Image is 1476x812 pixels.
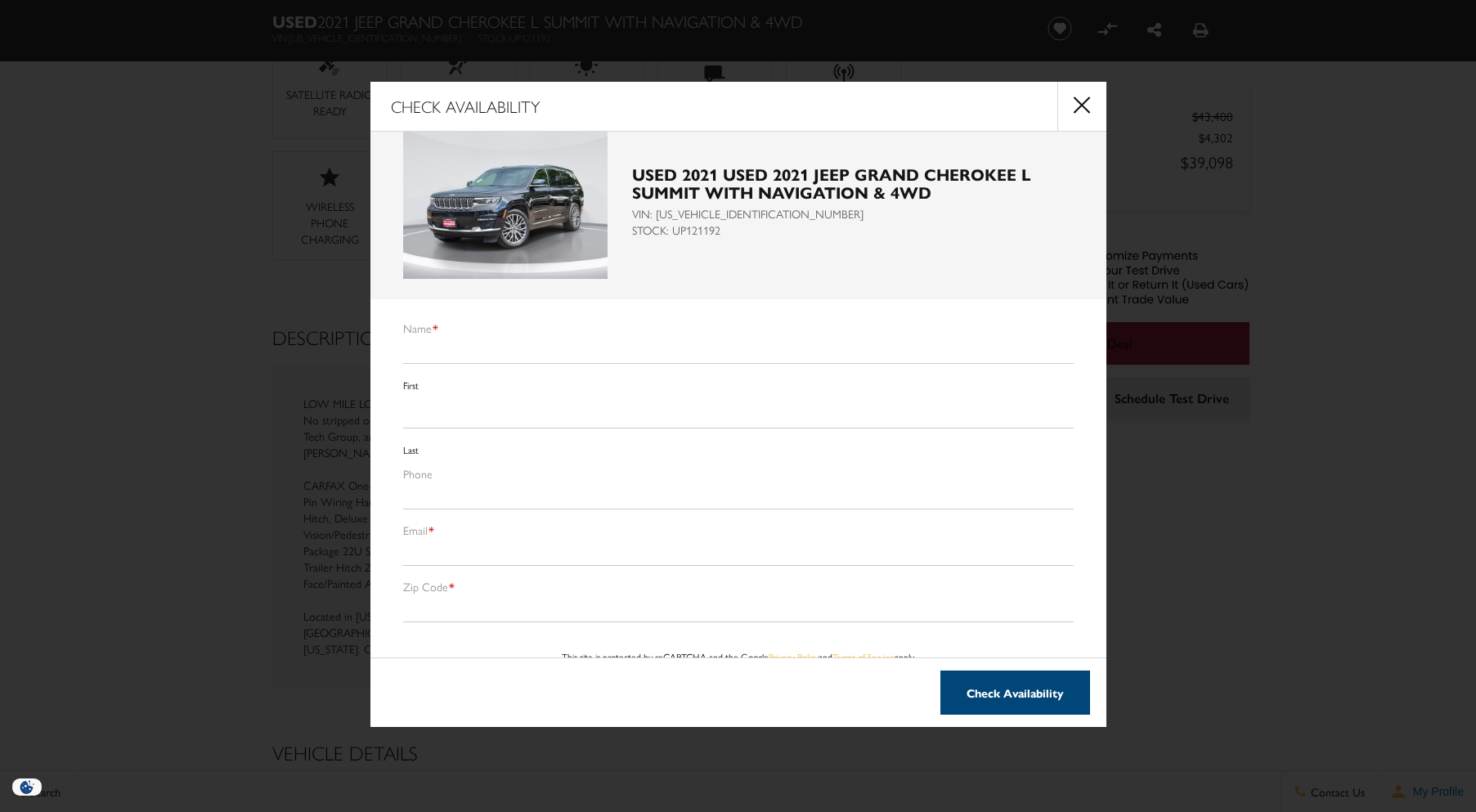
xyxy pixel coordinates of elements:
[1057,82,1106,131] button: close
[940,671,1090,715] button: Check Availability
[769,649,819,664] a: Privacy Policy
[632,205,1074,222] span: VIN: [US_VEHICLE_IDENTIFICATION_NUMBER]
[832,649,895,664] a: Terms of Service
[403,442,419,457] label: Last
[403,125,608,279] img: 2021 Jeep Grand Cherokee L Summit
[403,465,433,482] label: Phone
[403,320,438,336] label: Name
[403,522,434,538] label: Email
[391,97,540,115] h2: Check Availability
[403,336,1074,364] input: First name
[8,778,46,796] section: Click to Open Cookie Consent Modal
[632,222,1074,238] span: STOCK: UP121192
[403,401,1074,428] input: Last name
[403,378,419,393] label: First
[403,578,455,594] label: Zip Code
[632,165,1074,201] h2: Used 2021 Used 2021 Jeep Grand Cherokee L Summit With Navigation & 4WD
[8,778,46,796] img: Opt-Out Icon
[562,649,915,664] small: This site is protected by reCAPTCHA and the Google and apply.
